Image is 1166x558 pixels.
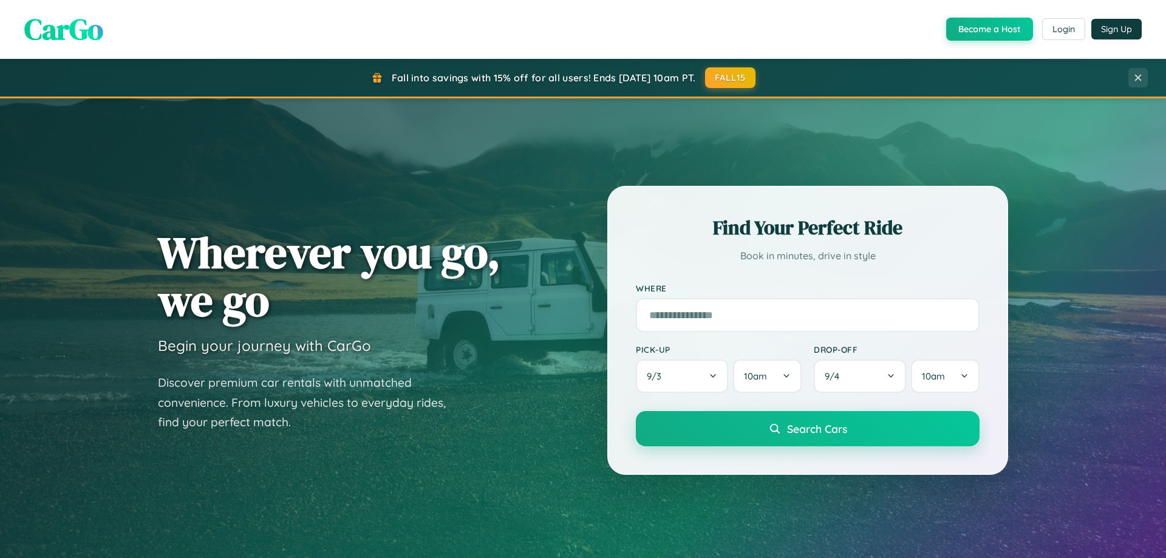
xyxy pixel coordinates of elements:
[158,228,500,324] h1: Wherever you go, we go
[814,359,906,393] button: 9/4
[733,359,802,393] button: 10am
[825,370,845,382] span: 9 / 4
[744,370,767,382] span: 10am
[636,359,728,393] button: 9/3
[1091,19,1142,39] button: Sign Up
[911,359,980,393] button: 10am
[647,370,667,382] span: 9 / 3
[24,9,103,49] span: CarGo
[158,336,371,355] h3: Begin your journey with CarGo
[392,72,696,84] span: Fall into savings with 15% off for all users! Ends [DATE] 10am PT.
[636,344,802,355] label: Pick-up
[636,247,980,265] p: Book in minutes, drive in style
[1042,18,1085,40] button: Login
[636,283,980,293] label: Where
[814,344,980,355] label: Drop-off
[158,373,462,432] p: Discover premium car rentals with unmatched convenience. From luxury vehicles to everyday rides, ...
[636,214,980,241] h2: Find Your Perfect Ride
[705,67,756,88] button: FALL15
[922,370,945,382] span: 10am
[946,18,1033,41] button: Become a Host
[787,422,847,435] span: Search Cars
[636,411,980,446] button: Search Cars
